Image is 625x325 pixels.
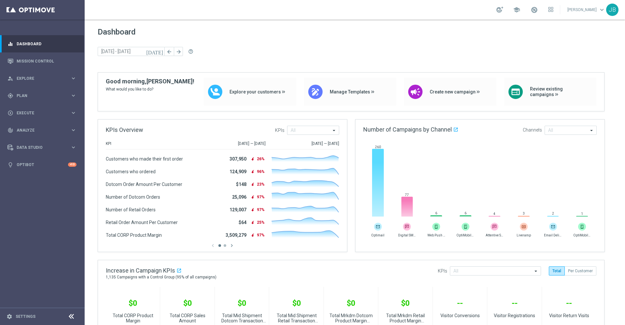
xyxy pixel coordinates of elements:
[7,128,77,133] button: track_changes Analyze keyboard_arrow_right
[7,76,70,81] div: Explore
[7,156,76,173] div: Optibot
[7,110,13,116] i: play_circle_outline
[598,6,605,13] span: keyboard_arrow_down
[7,110,77,116] button: play_circle_outline Execute keyboard_arrow_right
[70,127,76,133] i: keyboard_arrow_right
[7,162,77,167] button: lightbulb Optibot +10
[7,162,13,168] i: lightbulb
[7,52,76,70] div: Mission Control
[567,5,606,15] a: [PERSON_NAME]keyboard_arrow_down
[70,110,76,116] i: keyboard_arrow_right
[70,92,76,99] i: keyboard_arrow_right
[7,145,70,150] div: Data Studio
[7,93,70,99] div: Plan
[7,76,13,81] i: person_search
[7,314,12,319] i: settings
[17,94,70,98] span: Plan
[7,76,77,81] button: person_search Explore keyboard_arrow_right
[17,146,70,149] span: Data Studio
[7,41,77,47] button: equalizer Dashboard
[7,127,13,133] i: track_changes
[7,145,77,150] button: Data Studio keyboard_arrow_right
[17,156,68,173] a: Optibot
[7,127,70,133] div: Analyze
[7,93,13,99] i: gps_fixed
[68,162,76,167] div: +10
[17,35,76,52] a: Dashboard
[16,315,35,318] a: Settings
[17,52,76,70] a: Mission Control
[70,144,76,150] i: keyboard_arrow_right
[7,59,77,64] button: Mission Control
[7,41,13,47] i: equalizer
[17,111,70,115] span: Execute
[7,110,70,116] div: Execute
[70,75,76,81] i: keyboard_arrow_right
[17,128,70,132] span: Analyze
[7,93,77,98] button: gps_fixed Plan keyboard_arrow_right
[17,77,70,80] span: Explore
[513,6,520,13] span: school
[606,4,618,16] div: JB
[7,35,76,52] div: Dashboard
